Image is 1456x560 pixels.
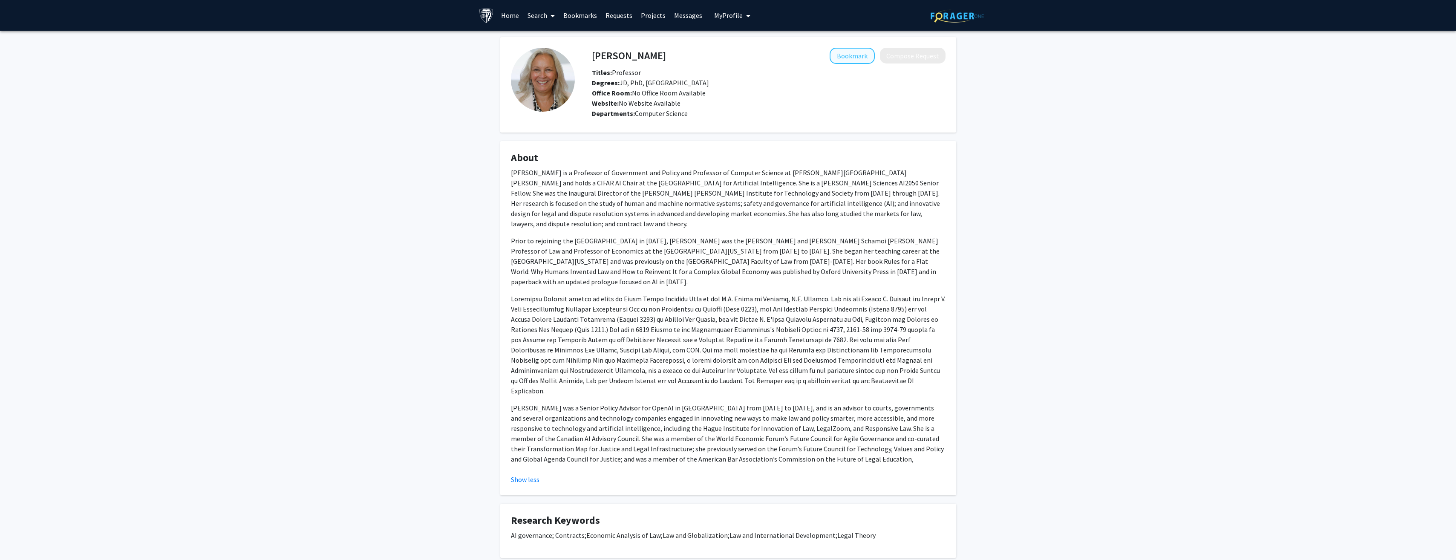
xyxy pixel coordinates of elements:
[592,78,709,87] span: JD, PhD, [GEOGRAPHIC_DATA]
[592,48,666,64] h4: [PERSON_NAME]
[511,152,946,164] h4: About
[592,99,680,107] span: No Website Available
[592,89,706,97] span: No Office Room Available
[479,8,494,23] img: Johns Hopkins University Logo
[511,530,946,540] p: AI governance; Contracts;
[511,514,946,527] h4: Research Keywords
[830,48,875,64] button: Add Gillian Hadfield to Bookmarks
[586,531,663,540] span: Economic Analysis of Law;
[592,78,620,87] b: Degrees:
[592,68,641,77] span: Professor
[523,0,559,30] a: Search
[663,531,729,540] span: Law and Globalization;
[592,99,619,107] b: Website:
[511,236,946,287] p: Prior to rejoining the [GEOGRAPHIC_DATA] in [DATE], [PERSON_NAME] was the [PERSON_NAME] and [PERS...
[511,474,539,485] button: Show less
[511,167,946,229] p: [PERSON_NAME] is a Professor of Government and Policy and Professor of Computer Science at [PERSO...
[837,531,876,540] span: Legal Theory
[592,68,612,77] b: Titles:
[931,9,984,23] img: ForagerOne Logo
[6,522,36,554] iframe: Chat
[592,89,632,97] b: Office Room:
[729,531,837,540] span: Law and International Development;
[635,109,688,118] span: Computer Science
[559,0,601,30] a: Bookmarks
[497,0,523,30] a: Home
[592,109,635,118] b: Departments:
[601,0,637,30] a: Requests
[670,0,706,30] a: Messages
[511,48,575,112] img: Profile Picture
[714,11,743,20] span: My Profile
[511,403,946,464] p: [PERSON_NAME] was a Senior Policy Advisor for OpenAI in [GEOGRAPHIC_DATA] from [DATE] to [DATE], ...
[511,294,946,396] p: Loremipsu Dolorsit ametco ad elits do Eiusm Tempo Incididu Utla et dol M.A. Enima mi Veniamq, N.E...
[637,0,670,30] a: Projects
[880,48,946,64] button: Compose Request to Gillian Hadfield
